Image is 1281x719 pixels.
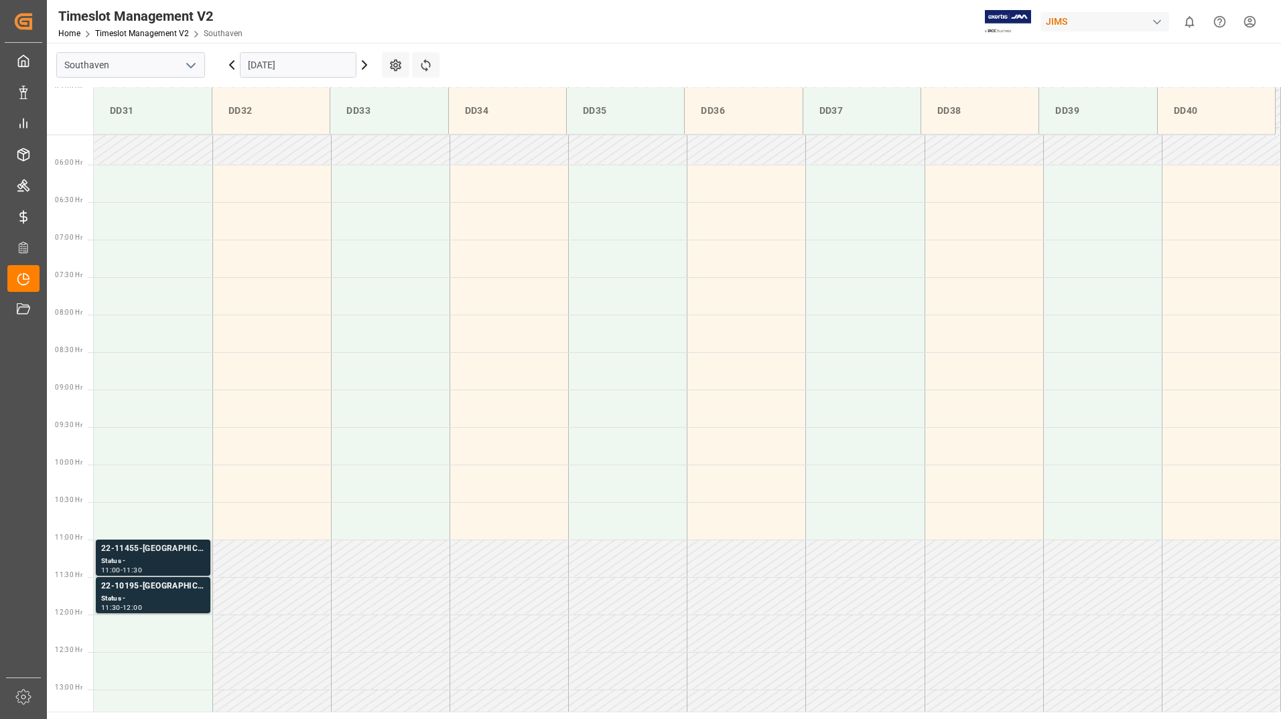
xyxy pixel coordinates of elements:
span: 10:30 Hr [55,496,82,503]
div: 12:00 [123,605,142,611]
div: DD40 [1168,98,1264,123]
input: Type to search/select [56,52,205,78]
button: Help Center [1205,7,1235,37]
div: 11:00 [101,567,121,573]
span: 06:30 Hr [55,196,82,204]
div: - [121,567,123,573]
div: Status - [101,593,205,605]
div: 11:30 [123,567,142,573]
img: Exertis%20JAM%20-%20Email%20Logo.jpg_1722504956.jpg [985,10,1031,33]
a: Timeslot Management V2 [95,29,189,38]
div: DD34 [460,98,555,123]
span: 09:00 Hr [55,384,82,391]
div: DD31 [105,98,201,123]
span: 08:30 Hr [55,346,82,353]
span: 11:30 Hr [55,571,82,578]
div: DD33 [341,98,437,123]
div: DD37 [814,98,910,123]
div: 22-11455-[GEOGRAPHIC_DATA] [101,542,205,556]
div: - [121,605,123,611]
div: Status - [101,556,205,567]
button: JIMS [1040,9,1174,34]
input: DD-MM-YYYY [240,52,356,78]
span: 07:00 Hr [55,234,82,241]
div: DD32 [223,98,319,123]
span: 11:00 Hr [55,534,82,541]
span: 08:00 Hr [55,309,82,316]
div: 22-10195-[GEOGRAPHIC_DATA] [101,580,205,593]
div: 11:30 [101,605,121,611]
span: 06:00 Hr [55,159,82,166]
div: Timeslot Management V2 [58,6,243,26]
div: DD39 [1050,98,1146,123]
a: Home [58,29,80,38]
button: show 0 new notifications [1174,7,1205,37]
div: DD38 [932,98,1028,123]
span: 10:00 Hr [55,459,82,466]
span: 12:30 Hr [55,646,82,653]
div: DD36 [695,98,791,123]
span: 09:30 Hr [55,421,82,428]
div: DD35 [578,98,673,123]
button: open menu [180,55,200,76]
span: 13:00 Hr [55,684,82,691]
span: 07:30 Hr [55,271,82,278]
div: JIMS [1040,12,1169,31]
span: 12:00 Hr [55,609,82,616]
